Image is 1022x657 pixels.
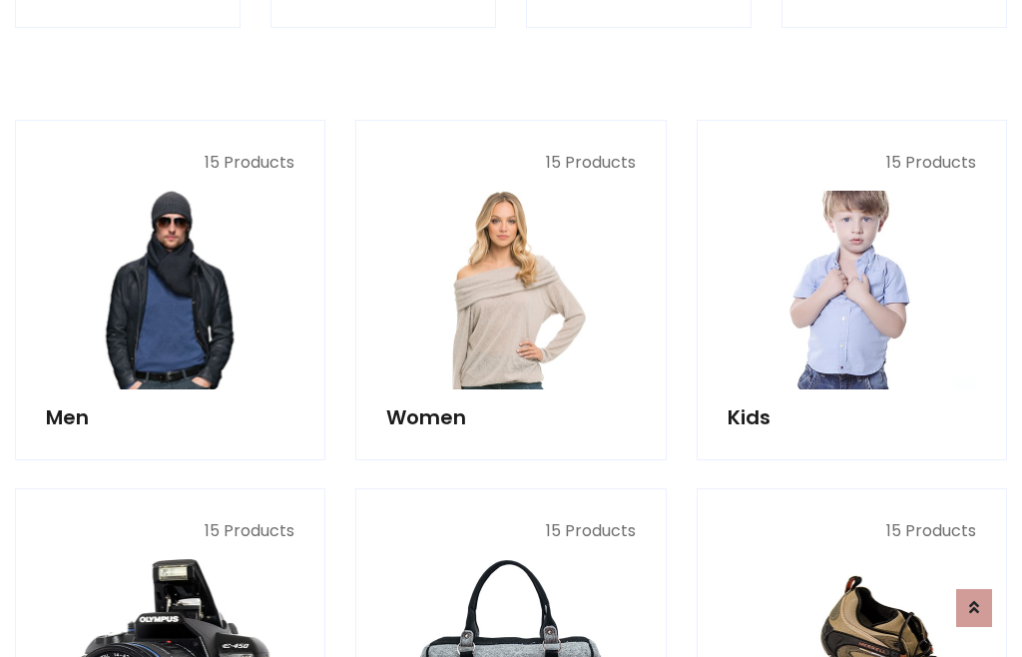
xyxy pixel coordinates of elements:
[386,519,635,543] p: 15 Products
[728,151,976,175] p: 15 Products
[386,151,635,175] p: 15 Products
[46,519,294,543] p: 15 Products
[46,405,294,429] h5: Men
[46,151,294,175] p: 15 Products
[728,519,976,543] p: 15 Products
[728,405,976,429] h5: Kids
[386,405,635,429] h5: Women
